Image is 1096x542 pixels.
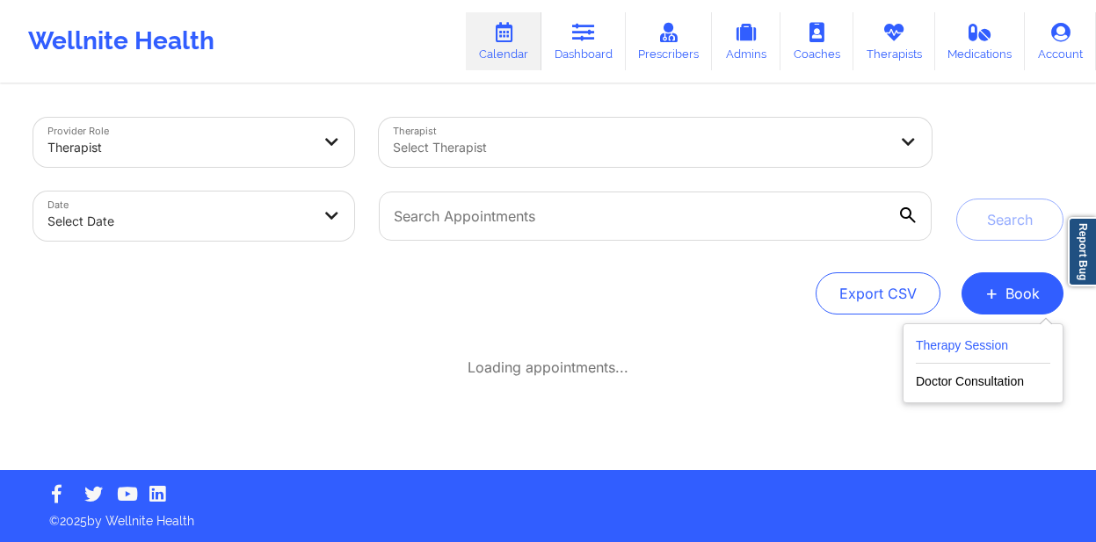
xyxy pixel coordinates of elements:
[853,12,935,70] a: Therapists
[962,272,1063,314] button: +Book
[985,288,998,298] span: +
[37,500,1059,530] p: © 2025 by Wellnite Health
[780,12,853,70] a: Coaches
[33,358,1063,376] div: Loading appointments...
[626,12,713,70] a: Prescribers
[379,192,931,241] input: Search Appointments
[935,12,1026,70] a: Medications
[712,12,780,70] a: Admins
[816,272,940,314] button: Export CSV
[47,202,311,241] div: Select Date
[956,199,1063,241] button: Search
[916,335,1050,364] button: Therapy Session
[541,12,626,70] a: Dashboard
[47,128,311,167] div: Therapist
[916,364,1050,392] button: Doctor Consultation
[1068,217,1096,286] a: Report Bug
[1025,12,1096,70] a: Account
[466,12,541,70] a: Calendar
